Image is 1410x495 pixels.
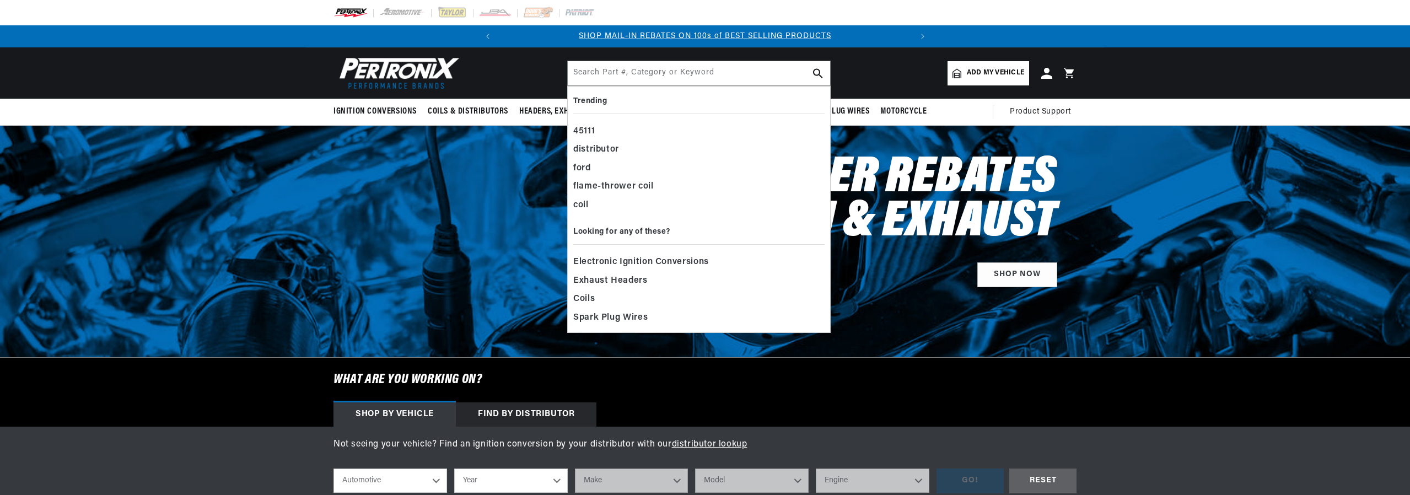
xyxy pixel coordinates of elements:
[333,54,460,92] img: Pertronix
[333,402,456,427] div: Shop by vehicle
[573,97,607,105] b: Trending
[1010,106,1071,118] span: Product Support
[519,106,648,117] span: Headers, Exhausts & Components
[333,106,417,117] span: Ignition Conversions
[797,99,875,125] summary: Spark Plug Wires
[880,106,927,117] span: Motorcycle
[573,122,825,141] div: 45111
[514,99,654,125] summary: Headers, Exhausts & Components
[573,273,648,289] span: Exhaust Headers
[803,106,870,117] span: Spark Plug Wires
[499,30,912,42] div: Announcement
[306,25,1104,47] slideshow-component: Translation missing: en.sections.announcements.announcement_bar
[454,469,568,493] select: Year
[306,358,1104,402] h6: What are you working on?
[1010,99,1077,125] summary: Product Support
[568,61,830,85] input: Search Part #, Category or Keyword
[573,310,648,326] span: Spark Plug Wires
[573,177,825,196] div: flame-thrower coil
[912,25,934,47] button: Translation missing: en.sections.announcements.next_announcement
[573,196,825,215] div: coil
[579,32,831,40] a: SHOP MAIL-IN REBATES ON 100s of BEST SELLING PRODUCTS
[672,440,747,449] a: distributor lookup
[573,141,825,159] div: distributor
[422,99,514,125] summary: Coils & Distributors
[573,292,595,307] span: Coils
[695,469,809,493] select: Model
[456,402,596,427] div: Find by Distributor
[575,469,688,493] select: Make
[573,255,709,270] span: Electronic Ignition Conversions
[573,228,670,236] b: Looking for any of these?
[967,68,1024,78] span: Add my vehicle
[333,438,1077,452] p: Not seeing your vehicle? Find an ignition conversion by your distributor with our
[573,159,825,178] div: ford
[428,106,508,117] span: Coils & Distributors
[499,30,912,42] div: 1 of 2
[477,25,499,47] button: Translation missing: en.sections.announcements.previous_announcement
[816,469,929,493] select: Engine
[948,61,1029,85] a: Add my vehicle
[977,262,1057,287] a: SHOP NOW
[333,469,447,493] select: Ride Type
[1009,469,1077,493] div: RESET
[806,61,830,85] button: search button
[875,99,932,125] summary: Motorcycle
[333,99,422,125] summary: Ignition Conversions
